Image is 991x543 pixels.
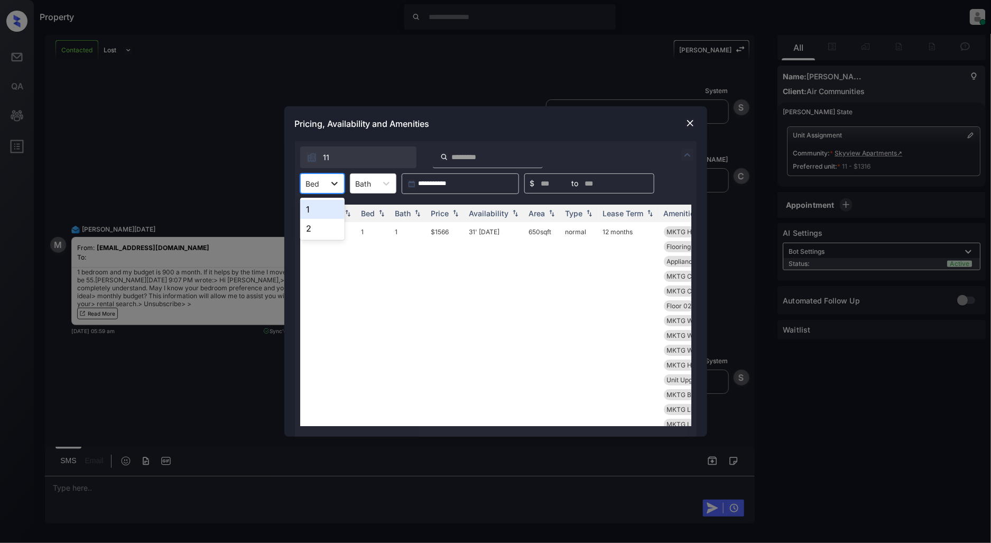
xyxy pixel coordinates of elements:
[664,209,699,218] div: Amenities
[469,209,509,218] div: Availability
[529,209,545,218] div: Area
[572,178,579,189] span: to
[412,210,423,217] img: sorting
[284,106,707,141] div: Pricing, Availability and Amenities
[342,210,353,217] img: sorting
[667,406,722,413] span: MKTG Lighting B...
[307,152,317,163] img: icon-zuma
[667,257,718,265] span: Appliances Stai...
[323,152,330,163] span: 11
[603,209,644,218] div: Lease Term
[300,219,345,238] div: 2
[685,118,696,128] img: close
[667,361,728,369] span: MKTG Hardware B...
[667,332,728,339] span: MKTG Washer/Dry...
[667,346,728,354] span: MKTG Washer/Dry...
[376,210,387,217] img: sorting
[667,243,719,251] span: Flooring Wood 1...
[667,420,722,428] span: MKTG Lighting B...
[667,391,712,399] span: MKTG Balcony
[450,210,461,217] img: sorting
[667,287,724,295] span: MKTG Closets La...
[667,272,725,280] span: MKTG Cabinets D...
[431,209,449,218] div: Price
[667,376,719,384] span: Unit Upgrade 1-...
[681,149,694,161] img: icon-zuma
[645,210,655,217] img: sorting
[300,200,345,219] div: 1
[510,210,521,217] img: sorting
[547,210,557,217] img: sorting
[667,228,728,236] span: MKTG Hardware B...
[362,209,375,218] div: Bed
[530,178,535,189] span: $
[566,209,583,218] div: Type
[440,152,448,162] img: icon-zuma
[395,209,411,218] div: Bath
[584,210,595,217] img: sorting
[667,302,692,310] span: Floor 02
[667,317,728,325] span: MKTG Washer/Dry...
